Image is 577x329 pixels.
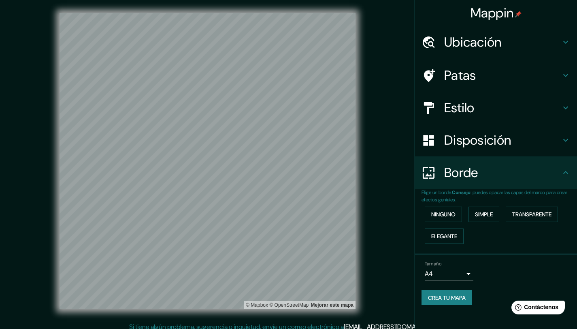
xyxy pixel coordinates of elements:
[311,302,353,308] font: Mejorar este mapa
[468,207,499,222] button: Simple
[444,99,475,116] font: Estilo
[246,302,268,308] a: Mapbox
[415,124,577,156] div: Disposición
[452,189,471,196] font: Consejo
[269,302,309,308] a: Mapa de OpenStreet
[444,132,511,149] font: Disposición
[512,211,551,218] font: Transparente
[422,290,472,305] button: Crea tu mapa
[425,207,462,222] button: Ninguno
[425,261,441,267] font: Tamaño
[60,13,356,309] canvas: Mapa
[415,26,577,58] div: Ubicación
[311,302,353,308] a: Map feedback
[431,233,457,240] font: Elegante
[444,67,476,84] font: Patas
[422,189,452,196] font: Elige un borde.
[505,297,568,320] iframe: Lanzador de widgets de ayuda
[425,267,473,280] div: A4
[415,92,577,124] div: Estilo
[506,207,558,222] button: Transparente
[475,211,493,218] font: Simple
[422,189,567,203] font: : puedes opacar las capas del marco para crear efectos geniales.
[428,294,466,301] font: Crea tu mapa
[425,269,433,278] font: A4
[269,302,309,308] font: © OpenStreetMap
[246,302,268,308] font: © Mapbox
[431,211,456,218] font: Ninguno
[425,229,464,244] button: Elegante
[515,11,522,17] img: pin-icon.png
[415,59,577,92] div: Patas
[444,164,478,181] font: Borde
[415,156,577,189] div: Borde
[471,4,514,21] font: Mappin
[444,34,502,51] font: Ubicación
